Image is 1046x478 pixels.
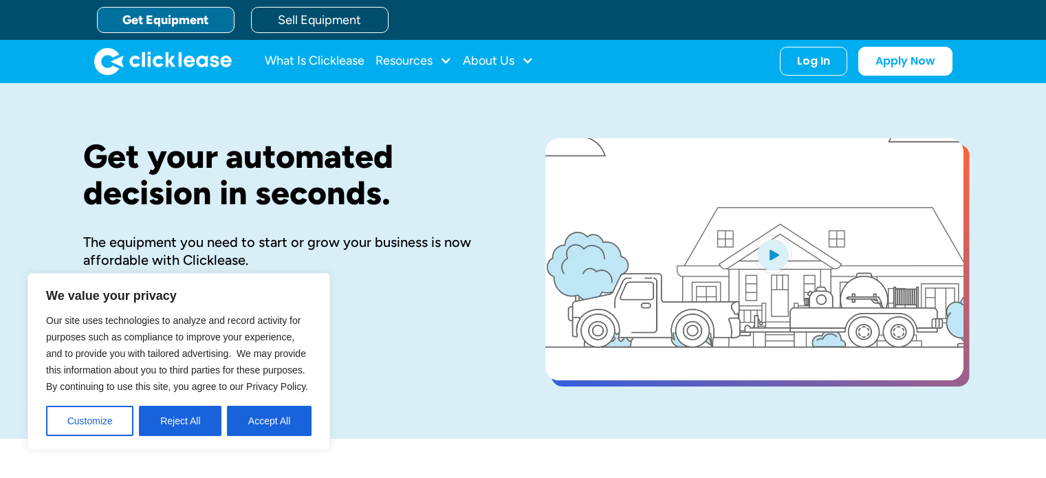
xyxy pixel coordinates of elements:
a: Apply Now [858,47,952,76]
a: home [94,47,232,75]
div: About Us [463,47,534,75]
a: open lightbox [545,138,963,380]
button: Accept All [227,406,312,436]
button: Reject All [139,406,221,436]
a: Get Equipment [97,7,235,33]
p: We value your privacy [46,287,312,304]
a: Sell Equipment [251,7,389,33]
div: Log In [797,54,830,68]
button: Customize [46,406,133,436]
div: Resources [375,47,452,75]
img: Clicklease logo [94,47,232,75]
div: We value your privacy [28,273,330,450]
img: Blue play button logo on a light blue circular background [754,235,792,274]
h1: Get your automated decision in seconds. [83,138,501,211]
span: Our site uses technologies to analyze and record activity for purposes such as compliance to impr... [46,315,308,392]
div: The equipment you need to start or grow your business is now affordable with Clicklease. [83,233,501,269]
a: What Is Clicklease [265,47,364,75]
